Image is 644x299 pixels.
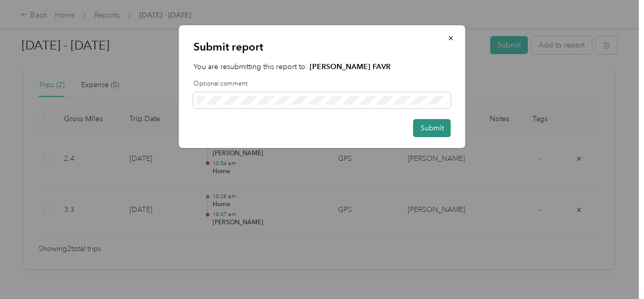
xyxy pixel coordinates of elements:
[194,40,451,54] p: Submit report
[194,79,451,89] label: Optional comment
[310,62,391,71] strong: [PERSON_NAME] FAVR
[413,119,451,137] button: Submit
[194,61,451,72] p: You are resubmitting this report to:
[586,241,644,299] iframe: Everlance-gr Chat Button Frame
